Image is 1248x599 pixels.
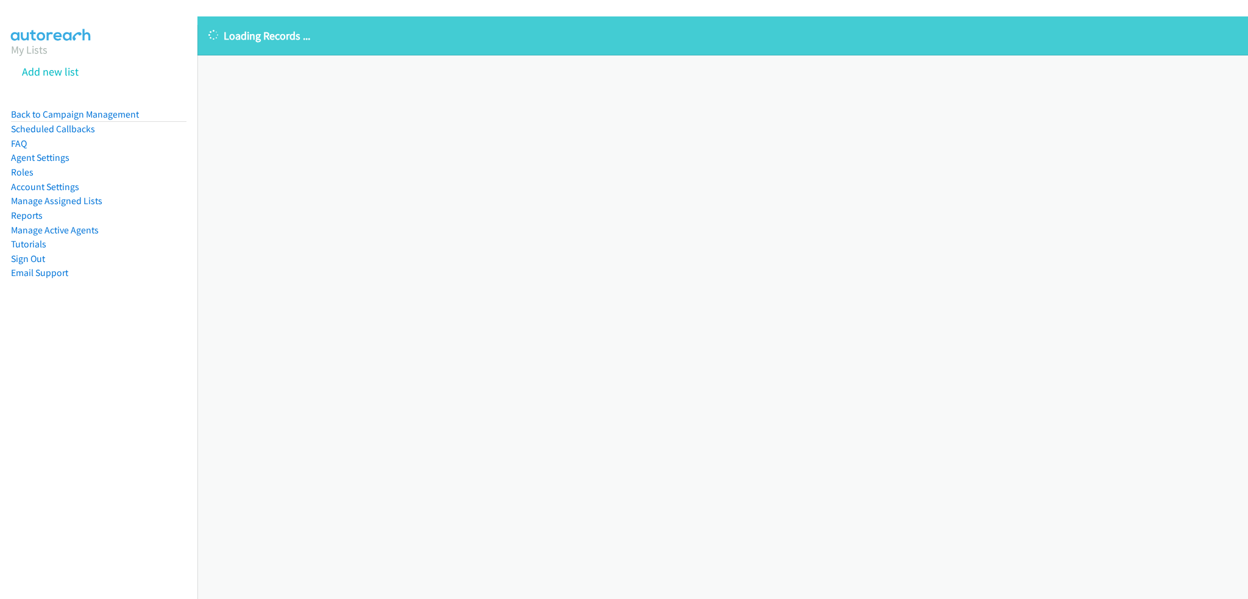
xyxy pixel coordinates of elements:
a: Roles [11,166,34,178]
a: Manage Assigned Lists [11,195,102,207]
a: Back to Campaign Management [11,108,139,120]
a: Add new list [22,65,79,79]
a: Tutorials [11,238,46,250]
a: FAQ [11,138,27,149]
p: Loading Records ... [208,27,1237,44]
a: Agent Settings [11,152,69,163]
a: Email Support [11,267,68,278]
a: Manage Active Agents [11,224,99,236]
a: Account Settings [11,181,79,193]
a: My Lists [11,43,48,57]
a: Scheduled Callbacks [11,123,95,135]
a: Sign Out [11,253,45,264]
a: Reports [11,210,43,221]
